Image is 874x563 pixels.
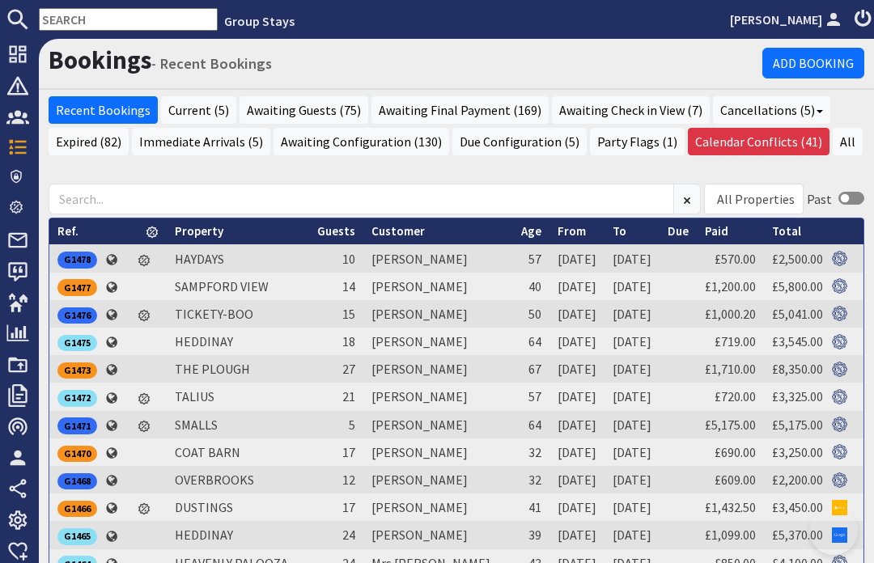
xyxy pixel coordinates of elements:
[772,361,823,377] a: £8,350.00
[57,444,97,460] a: G1470
[151,54,272,73] small: - Recent Bookings
[549,411,605,438] td: [DATE]
[49,128,129,155] a: Expired (82)
[705,417,756,433] a: £5,175.00
[342,472,355,488] span: 12
[549,466,605,493] td: [DATE]
[363,466,513,493] td: [PERSON_NAME]
[175,388,214,404] a: TALIUS
[39,8,218,31] input: SEARCH
[240,96,368,124] a: Awaiting Guests (75)
[57,417,97,434] div: G1471
[49,184,674,214] input: Search...
[317,223,355,239] a: Guests
[605,355,660,383] td: [DATE]
[342,527,355,543] span: 24
[57,361,97,377] a: G1473
[513,493,549,521] td: 41
[49,44,151,75] a: Bookings
[513,411,549,438] td: 64
[57,252,97,268] div: G1478
[342,444,355,460] span: 17
[688,128,829,155] a: Calendar Conflicts (41)
[705,306,756,322] a: £1,000.20
[705,278,756,294] a: £1,200.00
[807,189,832,209] div: Past
[175,278,269,294] a: SAMPFORD VIEW
[363,521,513,548] td: [PERSON_NAME]
[342,361,355,377] span: 27
[832,472,847,488] img: Referer: Group Stays
[549,383,605,410] td: [DATE]
[57,472,97,488] a: G1468
[57,279,97,295] div: G1477
[605,438,660,466] td: [DATE]
[715,444,756,460] a: £690.00
[832,500,847,515] img: Referer: Bing
[772,223,801,239] a: Total
[549,438,605,466] td: [DATE]
[833,128,863,155] a: All
[558,223,586,239] a: From
[832,444,847,459] img: Referer: Group Stays
[363,273,513,300] td: [PERSON_NAME]
[57,528,97,544] div: G1465
[772,251,823,267] a: £2,500.00
[832,389,847,404] img: Referer: Group Stays
[57,250,97,266] a: G1478
[513,328,549,355] td: 64
[549,273,605,300] td: [DATE]
[371,223,425,239] a: Customer
[605,521,660,548] td: [DATE]
[513,355,549,383] td: 67
[605,273,660,300] td: [DATE]
[772,306,823,322] a: £5,041.00
[175,333,233,349] a: HEDDINAY
[132,128,270,155] a: Immediate Arrivals (5)
[175,251,224,267] a: HAYDAYS
[772,388,823,404] a: £3,325.00
[363,383,513,410] td: [PERSON_NAME]
[57,223,78,239] a: Ref.
[705,499,756,515] a: £1,432.50
[772,444,823,460] a: £3,250.00
[704,184,804,214] div: Combobox
[371,96,549,124] a: Awaiting Final Payment (169)
[660,218,697,245] th: Due
[342,251,355,267] span: 10
[705,361,756,377] a: £1,710.00
[349,417,355,433] span: 5
[730,10,845,29] a: [PERSON_NAME]
[605,383,660,410] td: [DATE]
[57,306,97,322] a: G1476
[715,472,756,488] a: £609.00
[57,417,97,433] a: G1471
[57,278,97,294] a: G1477
[705,527,756,543] a: £1,099.00
[363,493,513,521] td: [PERSON_NAME]
[832,306,847,321] img: Referer: Group Stays
[57,499,97,515] a: G1466
[175,499,233,515] a: DUSTINGS
[549,493,605,521] td: [DATE]
[717,189,795,209] div: All Properties
[715,388,756,404] a: £720.00
[605,328,660,355] td: [DATE]
[605,411,660,438] td: [DATE]
[552,96,710,124] a: Awaiting Check in View (7)
[705,223,728,239] a: Paid
[175,306,253,322] a: TICKETY-BOO
[613,223,626,239] a: To
[57,362,97,379] div: G1473
[57,446,97,462] div: G1470
[605,300,660,328] td: [DATE]
[513,521,549,548] td: 39
[715,333,756,349] a: £719.00
[715,251,756,267] a: £570.00
[549,328,605,355] td: [DATE]
[342,333,355,349] span: 18
[274,128,449,155] a: Awaiting Configuration (130)
[513,300,549,328] td: 50
[49,96,158,124] a: Recent Bookings
[772,417,823,433] a: £5,175.00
